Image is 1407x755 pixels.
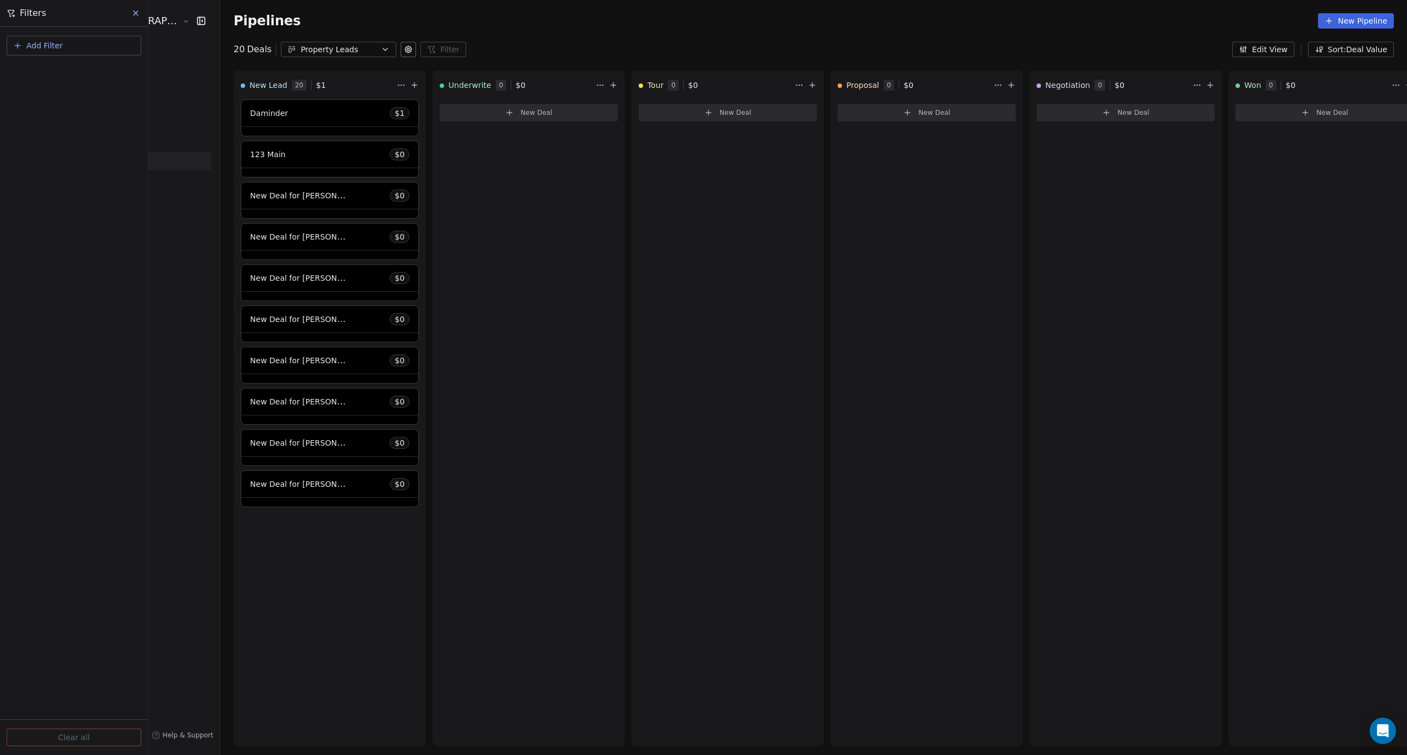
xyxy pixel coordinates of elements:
div: Underwrite0$0 [440,71,594,99]
div: New Deal for [PERSON_NAME]$0 [241,347,419,384]
span: 0 [1266,80,1277,91]
span: New Deal for [PERSON_NAME] [250,437,366,448]
span: $ 0 [395,437,405,448]
span: Deals [247,43,272,56]
a: Help & Support [152,731,213,740]
span: 123 Main [250,150,286,159]
span: $ 0 [395,355,405,366]
span: Negotiation [1045,80,1090,91]
span: 0 [496,80,507,91]
span: Help & Support [163,731,213,740]
span: Clear all [58,732,90,743]
span: Pipelines [234,13,301,29]
div: New Deal for [PERSON_NAME]$0 [241,223,419,260]
span: 0 [668,80,679,91]
span: $ 0 [395,273,405,284]
span: New Deal for [PERSON_NAME] [250,314,366,324]
span: $ 0 [395,149,405,160]
span: New Deal for [PERSON_NAME] [250,231,366,242]
span: Tour [647,80,663,91]
span: $ 0 [904,80,913,91]
span: $ 0 [1286,80,1295,91]
button: New Deal [1037,104,1215,121]
button: [PERSON_NAME][GEOGRAPHIC_DATA] [13,12,175,30]
span: New Lead [250,80,287,91]
div: New Deal for [PERSON_NAME]$0 [241,388,419,425]
span: New Deal [1117,108,1149,117]
span: Daminder [250,109,288,118]
span: New Deal [1316,108,1348,117]
button: Clear all [7,729,141,746]
span: $ 0 [516,80,525,91]
span: New Deal for [PERSON_NAME] [250,273,366,283]
span: 20 [292,80,307,91]
div: New Lead20$1 [241,71,395,99]
div: New Deal for [PERSON_NAME]$0 [241,182,419,219]
div: Proposal0$0 [838,71,991,99]
div: Open Intercom Messenger [1370,718,1396,744]
div: Won0$0 [1236,71,1389,99]
span: New Deal [719,108,751,117]
span: Underwrite [448,80,491,91]
div: Negotiation0$0 [1037,71,1190,99]
div: New Deal for [PERSON_NAME]$0 [241,306,419,342]
span: $ 0 [395,314,405,325]
button: New Pipeline [1318,13,1394,29]
div: New Deal for [PERSON_NAME]$0 [241,470,419,507]
button: Sort: Deal Value [1308,42,1394,57]
div: Tour0$0 [639,71,793,99]
div: New Deal for [PERSON_NAME]$0 [241,429,419,466]
span: $ 0 [395,396,405,407]
span: $ 0 [1115,80,1125,91]
button: Filter [420,42,466,57]
button: Edit View [1232,42,1294,57]
span: New Deal for [PERSON_NAME] [250,396,366,407]
span: $ 1 [316,80,326,91]
span: Filters [20,7,46,20]
div: 123 Main$0 [241,141,419,177]
span: New Deal [918,108,950,117]
span: Won [1244,80,1261,91]
span: $ 0 [395,190,405,201]
div: 20 [234,43,272,56]
span: New Deal for [PERSON_NAME] [250,479,366,489]
span: $ 0 [395,231,405,242]
button: New Deal [838,104,1016,121]
span: New Deal for [PERSON_NAME] [250,355,366,365]
span: Add Filter [26,40,63,52]
span: Proposal [846,80,879,91]
span: 0 [1094,80,1105,91]
span: $ 1 [395,108,405,119]
button: New Deal [639,104,817,121]
span: $ 0 [688,80,698,91]
span: $ 0 [395,479,405,490]
span: 0 [884,80,895,91]
div: New Deal for [PERSON_NAME]$0 [241,264,419,301]
div: Daminder$1 [241,99,419,136]
div: Property Leads [301,44,376,55]
button: New Deal [440,104,618,121]
span: New Deal [520,108,552,117]
span: New Deal for [PERSON_NAME] [250,190,366,201]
